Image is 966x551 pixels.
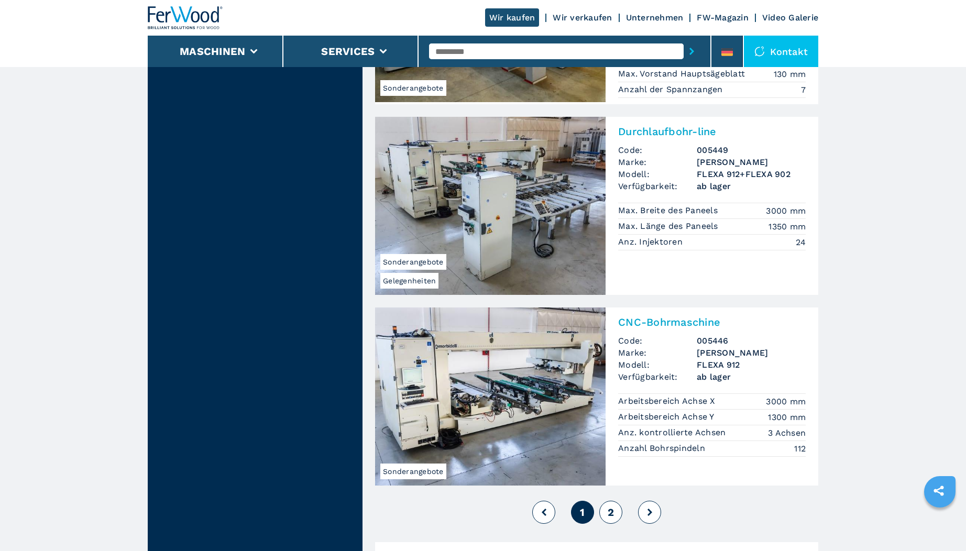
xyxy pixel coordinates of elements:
[485,8,540,27] a: Wir kaufen
[697,359,806,371] h3: FLEXA 912
[375,117,606,295] img: Durchlaufbohr-line MORBIDELLI FLEXA 912+FLEXA 902
[375,307,818,486] a: CNC-Bohrmaschine MORBIDELLI FLEXA 912SonderangeboteCNC-BohrmaschineCode:005446Marke:[PERSON_NAME]...
[380,80,446,96] span: Sonderangebote
[697,156,806,168] h3: [PERSON_NAME]
[921,504,958,543] iframe: Chat
[768,411,806,423] em: 1300 mm
[697,144,806,156] h3: 005449
[762,13,818,23] a: Video Galerie
[618,84,726,95] p: Anzahl der Spannzangen
[321,45,375,58] button: Services
[380,254,446,270] span: Sonderangebote
[768,427,806,439] em: 3 Achsen
[766,395,806,407] em: 3000 mm
[774,68,806,80] em: 130 mm
[618,156,697,168] span: Marke:
[608,506,614,519] span: 2
[697,168,806,180] h3: FLEXA 912+FLEXA 902
[766,205,806,217] em: 3000 mm
[618,168,697,180] span: Modell:
[618,335,697,347] span: Code:
[796,236,806,248] em: 24
[697,335,806,347] h3: 005446
[618,125,806,138] h2: Durchlaufbohr-line
[618,180,697,192] span: Verfügbarkeit:
[553,13,612,23] a: Wir verkaufen
[618,68,748,80] p: Max. Vorstand Hauptsägeblatt
[580,506,585,519] span: 1
[684,39,700,63] button: submit-button
[926,478,952,504] a: sharethis
[801,84,806,96] em: 7
[697,371,806,383] span: ab lager
[380,273,438,289] span: Gelegenheiten
[744,36,818,67] div: Kontakt
[618,347,697,359] span: Marke:
[618,359,697,371] span: Modell:
[697,13,749,23] a: FW-Magazin
[618,144,697,156] span: Code:
[626,13,684,23] a: Unternehmen
[697,347,806,359] h3: [PERSON_NAME]
[754,46,765,57] img: Kontakt
[618,443,708,454] p: Anzahl Bohrspindeln
[571,501,594,524] button: 1
[618,371,697,383] span: Verfügbarkeit:
[618,316,806,328] h2: CNC-Bohrmaschine
[375,307,606,486] img: CNC-Bohrmaschine MORBIDELLI FLEXA 912
[618,221,721,232] p: Max. Länge des Paneels
[599,501,622,524] button: 2
[375,117,818,295] a: Durchlaufbohr-line MORBIDELLI FLEXA 912+FLEXA 902GelegenheitenSonderangeboteDurchlaufbohr-lineCod...
[380,464,446,479] span: Sonderangebote
[769,221,806,233] em: 1350 mm
[618,205,720,216] p: Max. Breite des Paneels
[697,180,806,192] span: ab lager
[180,45,245,58] button: Maschinen
[618,395,718,407] p: Arbeitsbereich Achse X
[618,411,717,423] p: Arbeitsbereich Achse Y
[618,427,729,438] p: Anz. kontrollierte Achsen
[794,443,806,455] em: 112
[618,236,685,248] p: Anz. Injektoren
[148,6,223,29] img: Ferwood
